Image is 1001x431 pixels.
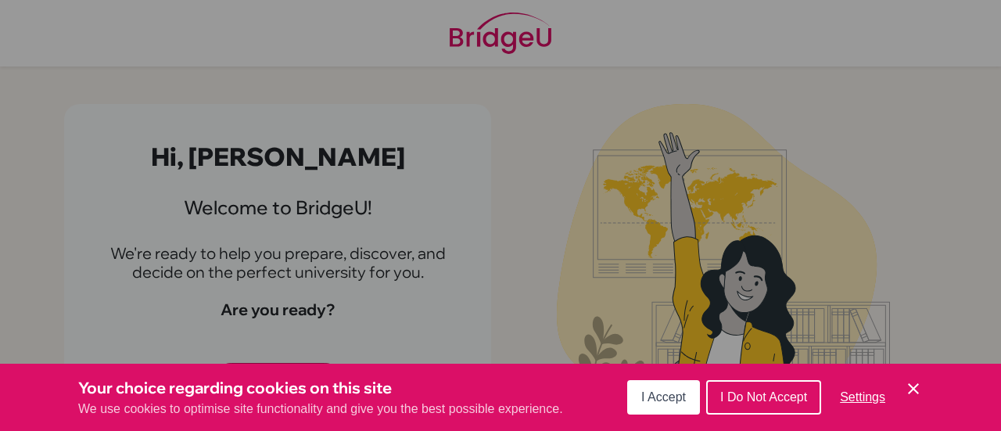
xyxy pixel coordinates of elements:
[904,379,923,398] button: Save and close
[827,382,898,413] button: Settings
[627,380,700,415] button: I Accept
[641,390,686,404] span: I Accept
[720,390,807,404] span: I Do Not Accept
[840,390,885,404] span: Settings
[706,380,821,415] button: I Do Not Accept
[78,376,563,400] h3: Your choice regarding cookies on this site
[78,400,563,418] p: We use cookies to optimise site functionality and give you the best possible experience.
